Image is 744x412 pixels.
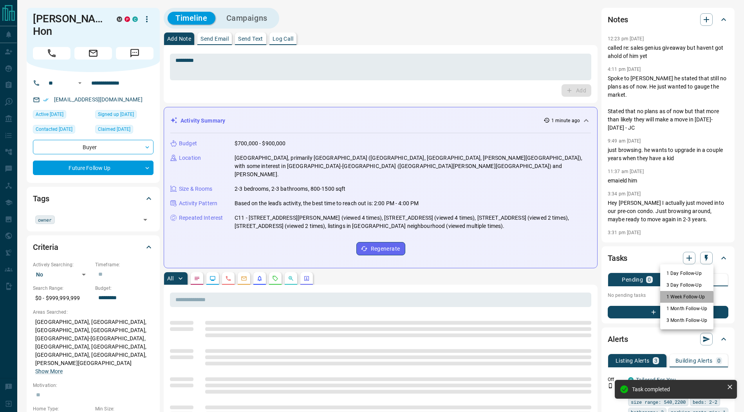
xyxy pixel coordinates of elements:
div: Task completed [632,386,724,392]
li: 3 Month Follow-Up [660,314,713,326]
li: 3 Day Follow-Up [660,279,713,291]
li: 1 Day Follow-Up [660,267,713,279]
li: 1 Month Follow-Up [660,303,713,314]
li: 1 Week Follow-Up [660,291,713,303]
